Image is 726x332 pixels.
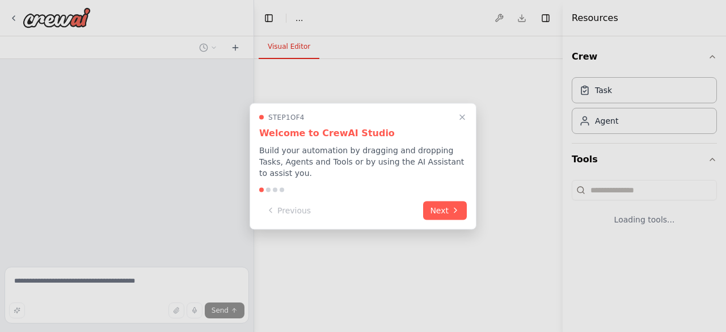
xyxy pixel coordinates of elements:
button: Hide left sidebar [261,10,277,26]
button: Previous [259,201,318,220]
span: Step 1 of 4 [268,112,305,121]
button: Close walkthrough [455,110,469,124]
p: Build your automation by dragging and dropping Tasks, Agents and Tools or by using the AI Assista... [259,144,467,178]
button: Next [423,201,467,220]
h3: Welcome to CrewAI Studio [259,126,467,140]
